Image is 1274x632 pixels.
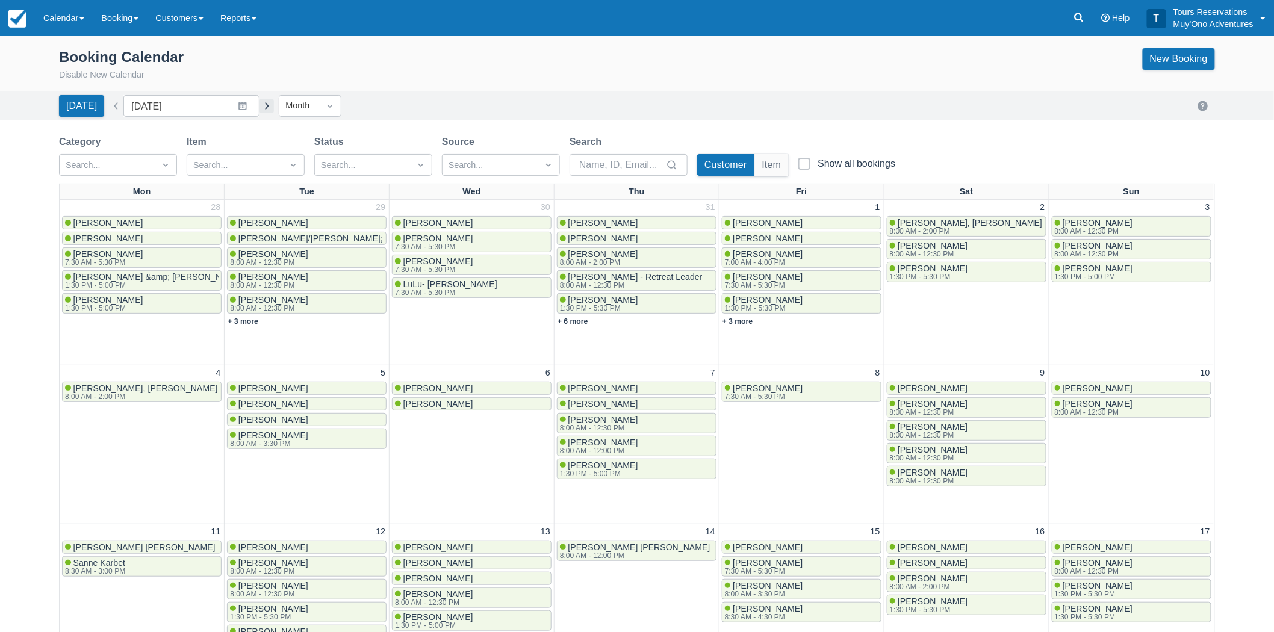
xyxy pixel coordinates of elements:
a: [PERSON_NAME]1:30 PM - 5:00 PM [557,459,716,479]
span: [PERSON_NAME] [238,399,308,409]
a: 9 [1038,367,1048,380]
label: Search [570,135,606,149]
a: 10 [1198,367,1213,380]
span: [PERSON_NAME] [238,272,308,282]
span: [PERSON_NAME] [898,542,968,552]
button: [DATE] [59,95,104,117]
span: [PERSON_NAME] [898,445,968,454]
div: 1:30 PM - 5:30 PM [890,606,966,613]
div: 8:00 AM - 12:00 PM [560,552,708,559]
div: 8:00 AM - 2:00 PM [890,583,966,590]
a: 6 [543,367,553,380]
span: [PERSON_NAME] [898,468,968,477]
span: LuLu- [PERSON_NAME] [403,279,497,289]
a: [PERSON_NAME]8:00 AM - 12:30 PM [227,270,387,291]
a: [PERSON_NAME]7:30 AM - 5:30 PM [392,232,552,252]
a: Mon [131,184,154,200]
a: [PERSON_NAME] [887,556,1046,569]
label: Source [442,135,479,149]
a: [PERSON_NAME]8:00 AM - 3:30 PM [722,579,881,599]
a: [PERSON_NAME]8:00 AM - 12:30 PM [227,247,387,268]
a: 1 [873,201,883,214]
span: [PERSON_NAME] [568,460,638,470]
a: [PERSON_NAME] [392,397,552,410]
img: checkfront-main-nav-mini-logo.png [8,10,26,28]
div: 8:30 AM - 4:30 PM [725,613,801,621]
span: [PERSON_NAME] &amp; [PERSON_NAME] [73,272,243,282]
a: [PERSON_NAME] [227,382,387,395]
span: [PERSON_NAME] [1063,241,1133,250]
a: [PERSON_NAME] [392,572,552,585]
div: 1:30 PM - 5:00 PM [560,470,636,477]
span: [PERSON_NAME] [733,604,803,613]
a: [PERSON_NAME]8:30 AM - 4:30 PM [722,602,881,622]
div: 1:30 PM - 5:30 PM [1055,590,1131,598]
span: [PERSON_NAME] [403,574,473,583]
a: [PERSON_NAME]8:00 AM - 12:30 PM [557,413,716,433]
div: 8:00 AM - 12:30 PM [395,599,471,606]
div: 8:00 AM - 12:30 PM [230,568,306,575]
div: 1:30 PM - 5:30 PM [890,273,966,280]
span: [PERSON_NAME] [238,542,308,552]
a: [PERSON_NAME]8:00 AM - 12:30 PM [227,556,387,577]
span: [PERSON_NAME] [733,581,803,590]
a: 13 [538,525,553,539]
div: Show all bookings [818,158,895,170]
a: Tue [297,184,317,200]
span: [PERSON_NAME] [238,604,308,613]
a: 7 [708,367,718,380]
a: [PERSON_NAME]8:00 AM - 12:30 PM [1052,239,1211,259]
a: 28 [208,201,223,214]
div: 8:00 AM - 12:30 PM [1055,568,1131,575]
span: [PERSON_NAME], [PERSON_NAME] [73,383,218,393]
a: [PERSON_NAME]8:00 AM - 12:30 PM [887,420,1046,441]
a: + 6 more [558,317,588,326]
div: 8:00 AM - 12:30 PM [230,259,306,266]
a: [PERSON_NAME] [557,397,716,410]
div: 7:00 AM - 4:00 PM [725,259,801,266]
div: T [1147,9,1166,28]
input: Date [123,95,259,117]
a: Fri [794,184,809,200]
a: 2 [1038,201,1048,214]
span: [PERSON_NAME] [898,574,968,583]
div: 8:00 AM - 2:00 PM [560,259,636,266]
a: [PERSON_NAME] [62,232,222,245]
a: New Booking [1143,48,1215,70]
div: 8:00 AM - 12:30 PM [890,454,966,462]
span: [PERSON_NAME] [403,542,473,552]
label: Status [314,135,349,149]
div: 8:00 AM - 12:30 PM [890,432,966,439]
span: [PERSON_NAME] [403,218,473,228]
a: [PERSON_NAME] [227,397,387,410]
div: 1:30 PM - 5:30 PM [560,305,636,312]
span: [PERSON_NAME] [898,422,968,432]
a: 29 [373,201,388,214]
span: [PERSON_NAME] [1063,399,1133,409]
span: Dropdown icon [542,159,555,171]
button: Customer [697,154,754,176]
span: [PERSON_NAME] [898,596,968,606]
span: [PERSON_NAME] [403,234,473,243]
div: 8:00 AM - 12:30 PM [230,282,306,289]
span: [PERSON_NAME] [898,241,968,250]
a: [PERSON_NAME]/[PERSON_NAME]; [PERSON_NAME]/[PERSON_NAME]; [PERSON_NAME]/[PERSON_NAME] [227,232,387,245]
span: [PERSON_NAME] [898,558,968,568]
div: 7:30 AM - 5:30 PM [725,282,801,289]
span: [PERSON_NAME] [238,558,308,568]
span: [PERSON_NAME] [238,295,308,305]
div: Month [285,99,313,113]
a: 4 [213,367,223,380]
a: 11 [208,525,223,539]
a: 17 [1198,525,1213,539]
a: [PERSON_NAME] [1052,382,1211,395]
a: [PERSON_NAME]7:30 AM - 5:30 PM [722,556,881,577]
a: [PERSON_NAME]1:30 PM - 5:30 PM [557,293,716,314]
span: [PERSON_NAME] [1063,581,1133,590]
span: [PERSON_NAME] [403,589,473,599]
a: [PERSON_NAME] - Retreat Leader8:00 AM - 12:30 PM [557,270,716,291]
span: [PERSON_NAME] [898,264,968,273]
a: [PERSON_NAME]7:00 AM - 4:00 PM [722,247,881,268]
span: Sanne Karbet [73,558,125,568]
span: [PERSON_NAME] [898,383,968,393]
